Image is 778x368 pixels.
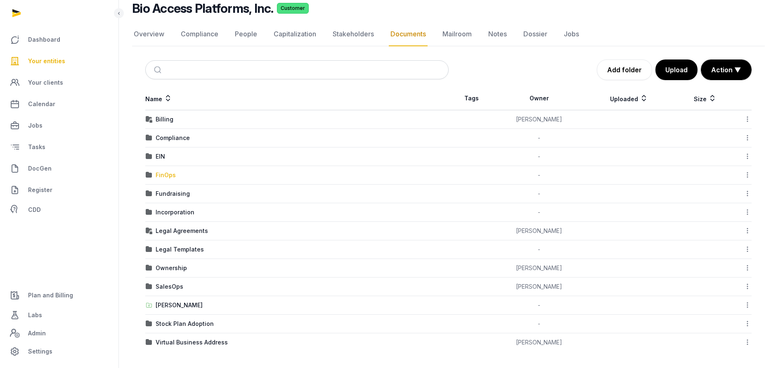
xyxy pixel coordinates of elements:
[156,171,176,179] div: FinOps
[494,185,584,203] td: -
[494,296,584,315] td: -
[494,240,584,259] td: -
[7,30,112,50] a: Dashboard
[494,110,584,129] td: [PERSON_NAME]
[7,94,112,114] a: Calendar
[146,265,152,271] img: folder.svg
[156,115,173,123] div: Billing
[146,246,152,253] img: folder.svg
[156,320,214,328] div: Stock Plan Adoption
[584,87,674,110] th: Uploaded
[7,116,112,135] a: Jobs
[156,227,208,235] div: Legal Agreements
[156,245,204,254] div: Legal Templates
[156,283,183,291] div: SalesOps
[146,190,152,197] img: folder.svg
[132,22,765,46] nav: Tabs
[146,283,152,290] img: folder.svg
[494,278,584,296] td: [PERSON_NAME]
[146,116,152,123] img: folder-locked-icon.svg
[28,347,52,356] span: Settings
[7,202,112,218] a: CDD
[7,159,112,178] a: DocGen
[389,22,428,46] a: Documents
[701,60,751,80] button: Action ▼
[494,222,584,240] td: [PERSON_NAME]
[494,333,584,352] td: [PERSON_NAME]
[156,152,165,161] div: EIN
[28,205,41,215] span: CDD
[28,290,73,300] span: Plan and Billing
[277,3,309,14] span: Customer
[331,22,376,46] a: Stakeholders
[156,301,203,309] div: [PERSON_NAME]
[146,228,152,234] img: folder-locked-icon.svg
[132,22,166,46] a: Overview
[494,147,584,166] td: -
[28,328,46,338] span: Admin
[28,121,43,131] span: Jobs
[146,172,152,178] img: folder.svg
[597,59,652,80] a: Add folder
[28,99,55,109] span: Calendar
[655,59,698,80] button: Upload
[7,137,112,157] a: Tasks
[7,180,112,200] a: Register
[487,22,508,46] a: Notes
[156,190,190,198] div: Fundraising
[7,325,112,342] a: Admin
[28,56,65,66] span: Your entities
[146,209,152,216] img: folder.svg
[146,339,152,346] img: folder.svg
[7,342,112,361] a: Settings
[28,164,52,173] span: DocGen
[494,259,584,278] td: [PERSON_NAME]
[156,134,190,142] div: Compliance
[494,87,584,110] th: Owner
[132,1,274,16] h2: Bio Access Platforms, Inc.
[272,22,318,46] a: Capitalization
[7,305,112,325] a: Labs
[441,22,473,46] a: Mailroom
[7,51,112,71] a: Your entities
[7,285,112,305] a: Plan and Billing
[562,22,581,46] a: Jobs
[449,87,495,110] th: Tags
[28,185,52,195] span: Register
[522,22,549,46] a: Dossier
[156,338,228,347] div: Virtual Business Address
[28,310,42,320] span: Labs
[494,203,584,222] td: -
[146,153,152,160] img: folder.svg
[7,73,112,93] a: Your clients
[146,135,152,141] img: folder.svg
[179,22,220,46] a: Compliance
[233,22,259,46] a: People
[146,321,152,327] img: folder.svg
[149,61,168,79] button: Submit
[494,315,584,333] td: -
[156,208,194,216] div: Incorporation
[28,35,60,45] span: Dashboard
[146,302,152,309] img: folder-upload.svg
[28,142,45,152] span: Tasks
[156,264,187,272] div: Ownership
[494,129,584,147] td: -
[674,87,736,110] th: Size
[28,78,63,88] span: Your clients
[494,166,584,185] td: -
[145,87,449,110] th: Name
